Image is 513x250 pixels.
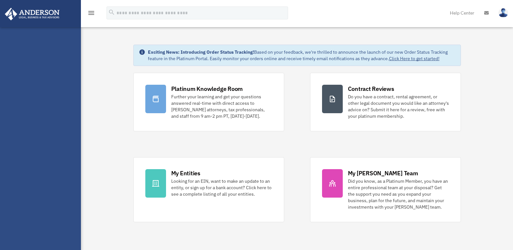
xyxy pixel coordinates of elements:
div: Contract Reviews [348,85,394,93]
a: Click Here to get started! [389,56,440,61]
img: Anderson Advisors Platinum Portal [3,8,61,20]
div: Based on your feedback, we're thrilled to announce the launch of our new Order Status Tracking fe... [148,49,455,62]
a: Platinum Knowledge Room Further your learning and get your questions answered real-time with dire... [133,73,284,131]
a: My Entities Looking for an EIN, want to make an update to an entity, or sign up for a bank accoun... [133,157,284,222]
strong: Exciting News: Introducing Order Status Tracking! [148,49,254,55]
div: Platinum Knowledge Room [171,85,243,93]
div: Do you have a contract, rental agreement, or other legal document you would like an attorney's ad... [348,93,449,119]
div: My Entities [171,169,200,177]
div: Looking for an EIN, want to make an update to an entity, or sign up for a bank account? Click her... [171,178,272,197]
div: My [PERSON_NAME] Team [348,169,418,177]
i: menu [87,9,95,17]
a: Contract Reviews Do you have a contract, rental agreement, or other legal document you would like... [310,73,461,131]
a: menu [87,11,95,17]
div: Further your learning and get your questions answered real-time with direct access to [PERSON_NAM... [171,93,272,119]
a: My [PERSON_NAME] Team Did you know, as a Platinum Member, you have an entire professional team at... [310,157,461,222]
i: search [108,9,115,16]
div: Did you know, as a Platinum Member, you have an entire professional team at your disposal? Get th... [348,178,449,210]
img: User Pic [498,8,508,17]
